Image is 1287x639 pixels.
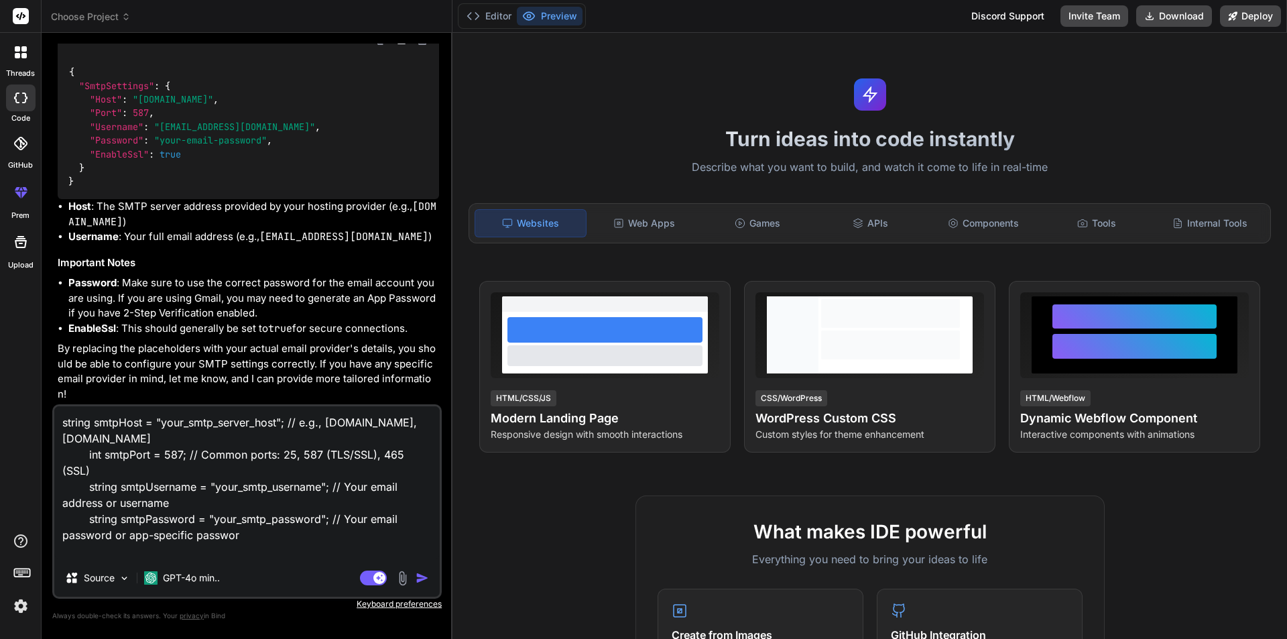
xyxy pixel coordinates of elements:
img: Pick Models [119,573,130,584]
div: Web Apps [589,209,700,237]
div: Tools [1042,209,1152,237]
button: Deploy [1220,5,1281,27]
span: : [143,134,149,146]
p: Describe what you want to build, and watch it come to life in real-time [461,159,1279,176]
p: Interactive components with animations [1020,428,1249,441]
div: CSS/WordPress [755,390,827,406]
li: : Make sure to use the correct password for the email account you are using. If you are using Gma... [68,276,439,321]
h1: Turn ideas into code instantly [461,127,1279,151]
span: "Password" [90,134,143,146]
p: Responsive design with smooth interactions [491,428,719,441]
img: settings [9,595,32,618]
span: "Port" [90,107,122,119]
div: HTML/Webflow [1020,390,1091,406]
span: } [79,162,84,174]
span: Choose Project [51,10,131,23]
span: "Username" [90,121,143,133]
p: Keyboard preferences [52,599,442,609]
img: GPT-4o mini [144,571,158,585]
h2: What makes IDE powerful [658,518,1083,546]
textarea: string smtpHost = "your_smtp_server_host"; // e.g., [DOMAIN_NAME], [DOMAIN_NAME] int smtpPort = 5... [54,406,440,559]
code: true [268,322,292,335]
label: threads [6,68,35,79]
button: Preview [517,7,583,25]
span: , [149,107,154,119]
span: : [143,121,149,133]
span: : [122,93,127,105]
span: "your-email-password" [154,134,267,146]
h4: Dynamic Webflow Component [1020,409,1249,428]
span: , [315,121,320,133]
p: Custom styles for theme enhancement [755,428,984,441]
span: { [69,66,74,78]
p: Always double-check its answers. Your in Bind [52,609,442,622]
div: Websites [475,209,587,237]
strong: Username [68,230,119,243]
p: Source [84,571,115,585]
span: 587 [133,107,149,119]
button: Invite Team [1060,5,1128,27]
span: "EnableSsl" [90,148,149,160]
strong: EnableSsl [68,322,116,335]
p: Everything you need to bring your ideas to life [658,551,1083,567]
h4: WordPress Custom CSS [755,409,984,428]
div: Components [928,209,1039,237]
li: : Your full email address (e.g., ) [68,229,439,245]
button: Editor [461,7,517,25]
h4: Modern Landing Page [491,409,719,428]
img: attachment [395,571,410,586]
span: : [154,80,160,92]
p: By replacing the placeholders with your actual email provider's details, you should be able to co... [58,341,439,402]
img: icon [416,571,429,585]
div: APIs [815,209,926,237]
h3: Important Notes [58,255,439,271]
span: "SmtpSettings" [79,80,154,92]
div: Internal Tools [1154,209,1265,237]
strong: Password [68,276,117,289]
p: GPT-4o min.. [163,571,220,585]
code: [EMAIL_ADDRESS][DOMAIN_NAME] [259,230,428,243]
span: { [165,80,170,92]
li: : This should generally be set to for secure connections. [68,321,439,337]
button: Download [1136,5,1212,27]
span: : [149,148,154,160]
span: } [68,176,74,188]
span: , [267,134,272,146]
label: code [11,113,30,124]
span: "Host" [90,93,122,105]
span: , [213,93,219,105]
label: prem [11,210,29,221]
span: privacy [180,612,204,620]
div: Games [702,209,813,237]
span: true [160,148,181,160]
code: [DOMAIN_NAME] [68,200,436,229]
div: Discord Support [963,5,1052,27]
strong: Host [68,200,91,213]
span: : [122,107,127,119]
div: HTML/CSS/JS [491,390,556,406]
span: "[DOMAIN_NAME]" [133,93,213,105]
label: GitHub [8,160,33,171]
label: Upload [8,259,34,271]
span: "[EMAIL_ADDRESS][DOMAIN_NAME]" [154,121,315,133]
li: : The SMTP server address provided by your hosting provider (e.g., ) [68,199,439,229]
